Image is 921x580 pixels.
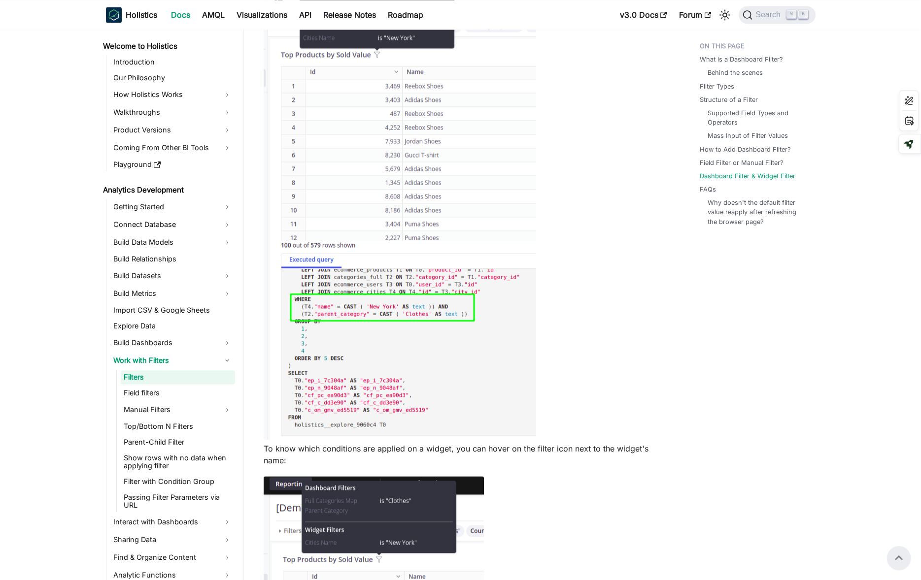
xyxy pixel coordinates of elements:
[110,122,235,138] a: Product Versions
[110,199,235,215] a: Getting Started
[100,39,235,53] a: Welcome to Holistics
[110,217,235,232] a: Connect Database
[798,10,808,19] kbd: K
[121,402,235,418] a: Manual Filters
[106,7,122,23] img: Holistics
[121,490,235,512] a: Passing Filter Parameters via URL
[126,9,157,21] b: Holistics
[264,443,660,466] p: To know which conditions are applied on a widget, you can hover on the filter icon next to the wi...
[708,131,788,140] a: Mass Input of Filter Values
[165,7,196,23] a: Docs
[700,185,716,194] a: FAQs
[708,68,763,77] a: Behind the scenes
[317,7,382,23] a: Release Notes
[382,7,429,23] a: Roadmap
[121,451,235,473] a: Show rows with no data when applying filter
[121,386,235,400] a: Field filters
[110,234,235,250] a: Build Data Models
[110,87,235,102] a: How Holistics Works
[700,145,791,154] a: How to Add Dashboard Filter?
[752,10,786,19] span: Search
[110,319,235,333] a: Explore Data
[110,104,235,120] a: Walkthroughs
[110,532,235,548] a: Sharing Data
[700,95,758,104] a: Structure of a Filter
[700,171,795,181] a: Dashboard Filter & Widget Filter
[110,140,235,156] a: Coming From Other BI Tools
[110,55,235,69] a: Introduction
[121,475,235,488] a: Filter with Condition Group
[110,303,235,317] a: Import CSV & Google Sheets
[231,7,293,23] a: Visualizations
[110,514,235,530] a: Interact with Dashboards
[110,71,235,85] a: Our Philosophy
[110,268,235,284] a: Build Datasets
[700,158,784,167] a: Field Filter or Manual Filter?
[100,183,235,197] a: Analytics Development
[614,7,673,23] a: v3.0 Docs
[121,370,235,384] a: Filters
[700,55,783,64] a: What is a Dashboard Filter?
[708,108,806,127] a: Supported Field Types and Operators
[708,198,806,226] a: Why doesn't the default filter value reapply after refreshing the browser page?
[121,435,235,449] a: Parent-Child Filter
[96,30,244,580] nav: Docs sidebar
[110,252,235,266] a: Build Relationships
[293,7,317,23] a: API
[196,7,231,23] a: AMQL
[110,353,235,368] a: Work with Filters
[121,419,235,433] a: Top/Bottom N Filters
[110,286,235,301] a: Build Metrics
[673,7,717,23] a: Forum
[786,10,796,19] kbd: ⌘
[110,335,235,351] a: Build Dashboards
[739,6,815,24] button: Search (Command+K)
[887,546,911,570] button: Scroll back to top
[110,549,235,565] a: Find & Organize Content
[110,158,235,171] a: Playground
[700,82,734,91] a: Filter Types
[717,7,733,23] button: Switch between dark and light mode (currently light mode)
[106,7,157,23] a: HolisticsHolistics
